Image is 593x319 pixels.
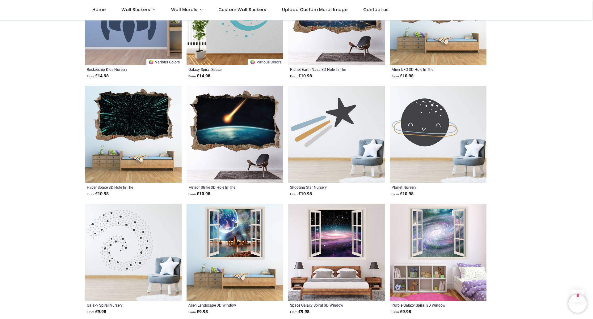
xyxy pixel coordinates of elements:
span: From [392,75,399,78]
span: From [87,310,94,314]
strong: £ 10.98 [392,191,414,197]
span: From [392,192,399,196]
strong: £ 14.98 [188,73,210,79]
a: Space Galaxy Spiral 3D Window [290,303,364,308]
img: Happy Planet Nursery Wall Sticker [390,86,486,183]
strong: £ 10.98 [290,191,312,197]
span: From [87,192,94,196]
strong: £ 9.98 [87,309,106,315]
img: Hyper Space 3D Hole In The Wall Sticker [85,86,182,183]
iframe: Brevo live chat [568,294,587,313]
strong: £ 14.98 [87,73,109,79]
span: From [188,75,196,78]
img: Galaxy Spiral Nursery Wall Sticker [85,204,182,301]
span: From [392,310,399,314]
a: Rocketship Kids Nursery [87,67,161,72]
img: Shooting Star Nursery Wall Sticker [288,86,385,183]
a: Hyper Space 3D Hole In The [87,185,161,190]
a: Various Colors [248,59,283,65]
strong: £ 9.98 [392,309,411,315]
span: Custom Wall Stickers [218,6,266,13]
a: Galaxy Spiral Nursery [87,303,161,308]
a: Shooting Star Nursery [290,185,364,190]
img: Purple Galaxy Spiral 3D Window Wall Sticker [390,204,486,301]
span: Upload Custom Mural Image [282,6,347,13]
a: Alien UFO 3D Hole In The [392,67,466,72]
strong: £ 10.98 [290,73,312,79]
img: Space Galaxy Spiral 3D Window Wall Sticker [288,204,385,301]
a: Various Colors [146,59,182,65]
strong: £ 10.98 [392,73,414,79]
a: Planet Earth Nasa 3D Hole In The [290,67,364,72]
span: From [290,310,297,314]
span: From [290,192,297,196]
span: From [87,75,94,78]
img: Color Wheel [250,59,255,65]
span: From [188,310,196,314]
span: Wall Stickers [121,6,150,13]
a: Planet Nursery [392,185,466,190]
span: Wall Murals [171,6,197,13]
strong: £ 9.98 [290,309,309,315]
a: Purple Galaxy Spiral 3D Window [392,303,466,308]
span: Home [92,6,106,13]
strong: £ 9.98 [188,309,208,315]
a: Alien Landscape 3D Window [188,303,263,308]
span: Contact us [363,6,389,13]
strong: £ 10.98 [188,191,210,197]
span: From [290,75,297,78]
img: Color Wheel [148,59,154,65]
img: Alien Landscape 3D Window Wall Sticker [187,204,283,301]
strong: £ 10.98 [87,191,109,197]
span: From [188,192,196,196]
a: Galaxy Spiral Space [188,67,263,72]
img: Meteor Strike 3D Hole In The Wall Sticker [187,86,283,183]
a: Meteor Strike 3D Hole In The [188,185,263,190]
